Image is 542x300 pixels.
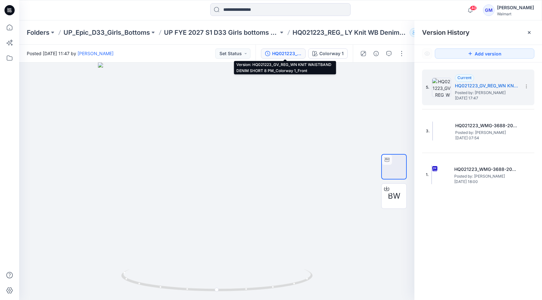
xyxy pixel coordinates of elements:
[432,121,433,141] img: HQ021223_WMG-3688-2026 LY Knit WB Denim Shorts 5 Inseam_Full Colorway
[455,96,519,100] span: [DATE] 17:47
[435,48,534,59] button: Add version
[164,28,278,37] a: UP FYE 2027 S1 D33 Girls bottoms Epic
[426,172,429,178] span: 1.
[483,4,494,16] div: GM
[431,165,432,184] img: HQ021223_WMG-3688-2026 LY Knit WB Denim Shorts 5” Inseam_Softsilver
[27,28,49,37] a: Folders
[455,82,519,90] h5: HQ021223_GV_REG_WN KNIT WAISTBAND DENIM SHORT 8 PM_Colorway 1_Front
[388,190,400,202] span: BW
[454,173,518,179] span: Posted by: Gayan Mahawithanalage
[63,28,150,37] a: UP_Epic_D33_Girls_Bottoms
[27,50,114,57] span: Posted [DATE] 11:47 by
[457,75,471,80] span: Current
[470,5,477,11] span: 40
[426,84,429,90] span: 5.
[371,48,381,59] button: Details
[78,51,114,56] a: [PERSON_NAME]
[422,29,470,36] span: Version History
[455,136,519,140] span: [DATE] 07:54
[293,28,407,37] p: HQ021223_REG_ LY Knit WB Denim Shorts 5” Inseam
[455,122,519,129] h5: HQ021223_WMG-3688-2026 LY Knit WB Denim Shorts 5 Inseam_Full Colorway
[272,50,301,57] div: HQ021223_GV_REG_WN KNIT WAISTBAND DENIM SHORT 8 PM_Colorway 1_Front
[432,78,451,97] img: HQ021223_GV_REG_WN KNIT WAISTBAND DENIM SHORT 8 PM_Colorway 1_Front
[261,48,306,59] button: HQ021223_GV_REG_WN KNIT WAISTBAND DENIM SHORT 8 PM_Colorway 1_Front
[527,30,532,35] button: Close
[426,128,430,134] span: 3.
[319,50,344,57] div: Colorway 1
[497,11,534,16] div: Walmart
[308,48,348,59] button: Colorway 1
[497,4,534,11] div: [PERSON_NAME]
[454,165,518,173] h5: HQ021223_WMG-3688-2026 LY Knit WB Denim Shorts 5” Inseam_Softsilver
[454,179,518,184] span: [DATE] 18:00
[455,129,519,136] span: Posted by: Gayan Mahawithanalage
[455,90,519,96] span: Posted by: Gayan Mahawithanalage
[422,48,432,59] button: Show Hidden Versions
[410,28,430,37] button: 62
